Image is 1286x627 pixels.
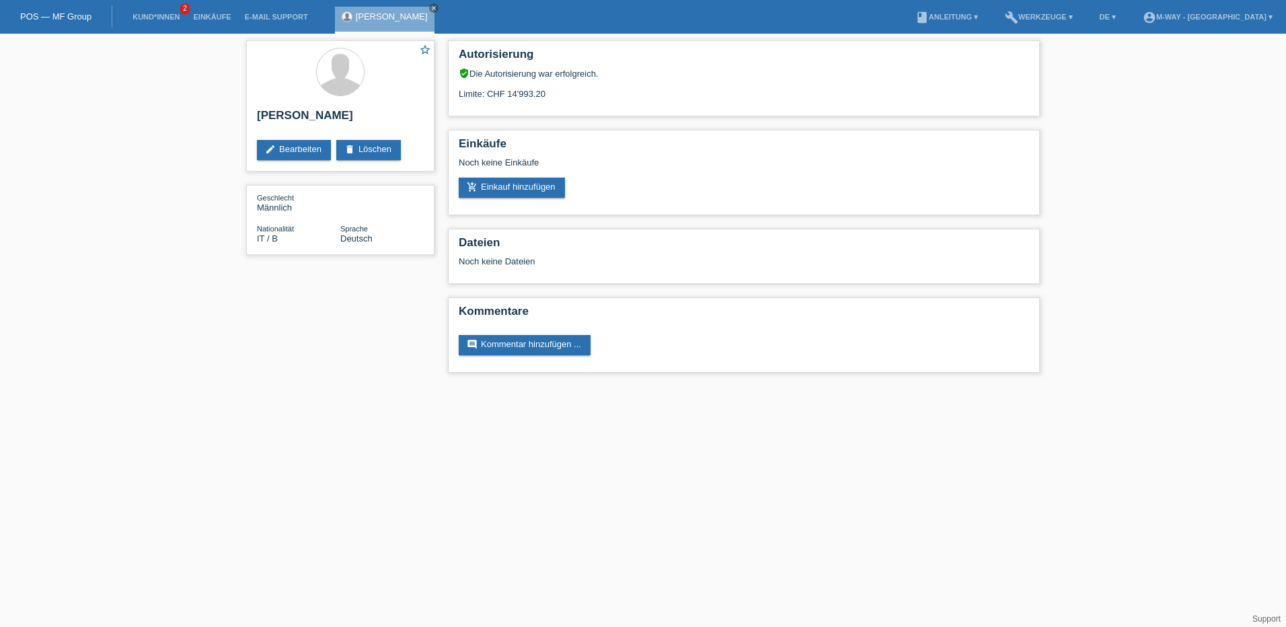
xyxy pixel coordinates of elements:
a: buildWerkzeuge ▾ [998,13,1080,21]
h2: Einkäufe [459,137,1029,157]
a: bookAnleitung ▾ [909,13,985,21]
i: comment [467,339,478,350]
span: Deutsch [340,233,373,244]
i: star_border [419,44,431,56]
div: Noch keine Einkäufe [459,157,1029,178]
span: Italien / B / 01.02.1990 [257,233,278,244]
i: verified_user [459,68,469,79]
div: Limite: CHF 14'993.20 [459,79,1029,99]
h2: [PERSON_NAME] [257,109,424,129]
a: commentKommentar hinzufügen ... [459,335,591,355]
a: [PERSON_NAME] [356,11,428,22]
a: editBearbeiten [257,140,331,160]
a: close [429,3,439,13]
div: Die Autorisierung war erfolgreich. [459,68,1029,79]
h2: Kommentare [459,305,1029,325]
h2: Autorisierung [459,48,1029,68]
span: 2 [180,3,190,15]
i: edit [265,144,276,155]
a: Einkäufe [186,13,237,21]
i: add_shopping_cart [467,182,478,192]
a: Kund*innen [126,13,186,21]
i: delete [344,144,355,155]
i: account_circle [1143,11,1156,24]
span: Geschlecht [257,194,294,202]
a: Support [1252,614,1281,624]
div: Männlich [257,192,340,213]
a: account_circlem-way - [GEOGRAPHIC_DATA] ▾ [1136,13,1279,21]
i: build [1005,11,1018,24]
div: Noch keine Dateien [459,256,870,266]
a: add_shopping_cartEinkauf hinzufügen [459,178,565,198]
a: star_border [419,44,431,58]
h2: Dateien [459,236,1029,256]
a: deleteLöschen [336,140,401,160]
span: Nationalität [257,225,294,233]
span: Sprache [340,225,368,233]
a: POS — MF Group [20,11,91,22]
i: book [915,11,929,24]
a: E-Mail Support [238,13,315,21]
a: DE ▾ [1093,13,1123,21]
i: close [430,5,437,11]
